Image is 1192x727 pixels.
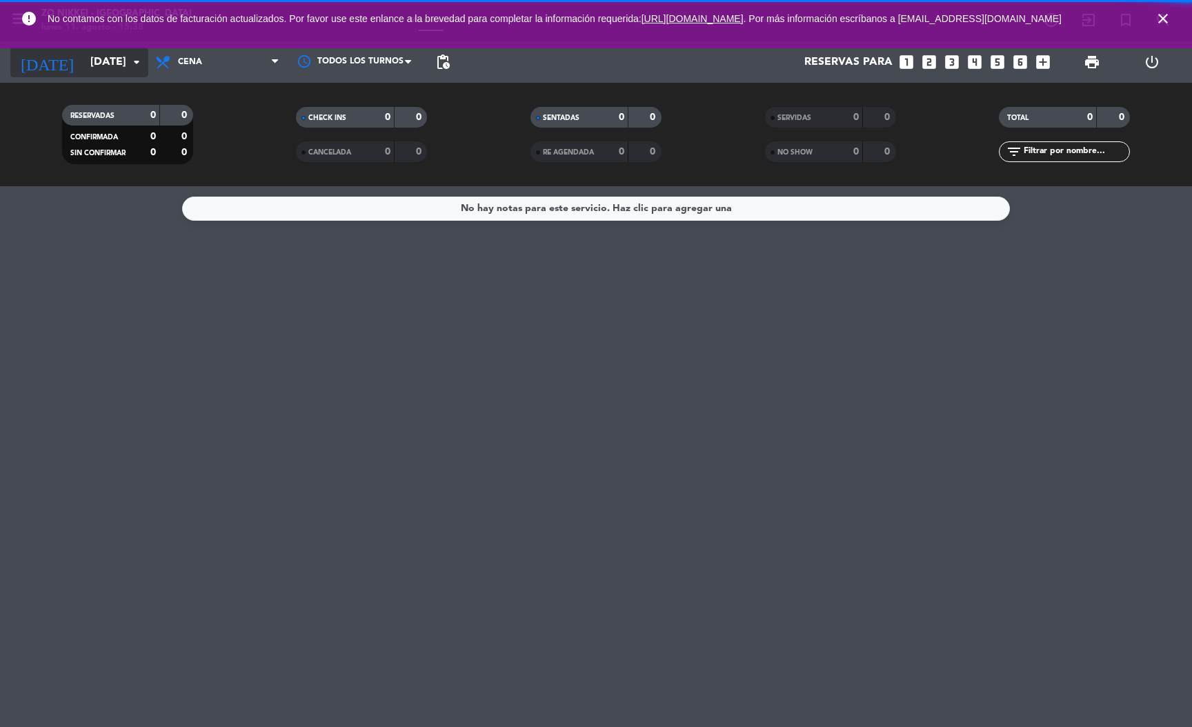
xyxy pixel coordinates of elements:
strong: 0 [853,147,859,157]
span: Cena [178,57,202,67]
strong: 0 [853,112,859,122]
strong: 0 [385,147,390,157]
i: looks_5 [989,53,1006,71]
span: RESERVADAS [70,112,115,119]
span: CHECK INS [308,114,346,121]
a: [URL][DOMAIN_NAME] [642,13,744,24]
strong: 0 [650,147,658,157]
span: SENTADAS [543,114,579,121]
span: CONFIRMADA [70,134,118,141]
strong: 0 [619,112,624,122]
i: looks_one [897,53,915,71]
span: TOTAL [1007,114,1029,121]
strong: 0 [650,112,658,122]
strong: 0 [150,110,156,120]
i: [DATE] [10,47,83,77]
i: looks_two [920,53,938,71]
strong: 0 [385,112,390,122]
div: LOG OUT [1122,41,1182,83]
span: NO SHOW [777,149,813,156]
i: add_box [1034,53,1052,71]
strong: 0 [884,147,893,157]
span: SERVIDAS [777,114,811,121]
span: print [1084,54,1100,70]
strong: 0 [150,132,156,141]
div: No hay notas para este servicio. Haz clic para agregar una [461,201,732,217]
i: power_settings_new [1144,54,1160,70]
a: . Por más información escríbanos a [EMAIL_ADDRESS][DOMAIN_NAME] [744,13,1062,24]
span: RE AGENDADA [543,149,594,156]
i: arrow_drop_down [128,54,145,70]
strong: 0 [416,147,424,157]
strong: 0 [181,132,190,141]
input: Filtrar por nombre... [1022,144,1129,159]
span: Reservas para [804,56,893,69]
i: close [1155,10,1171,27]
strong: 0 [884,112,893,122]
span: SIN CONFIRMAR [70,150,126,157]
i: looks_4 [966,53,984,71]
strong: 0 [150,148,156,157]
span: CANCELADA [308,149,351,156]
strong: 0 [181,148,190,157]
strong: 0 [1119,112,1127,122]
strong: 0 [619,147,624,157]
i: filter_list [1006,143,1022,160]
i: looks_6 [1011,53,1029,71]
span: pending_actions [435,54,451,70]
i: error [21,10,37,27]
i: looks_3 [943,53,961,71]
span: No contamos con los datos de facturación actualizados. Por favor use este enlance a la brevedad p... [48,13,1062,24]
strong: 0 [416,112,424,122]
strong: 0 [181,110,190,120]
strong: 0 [1087,112,1093,122]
